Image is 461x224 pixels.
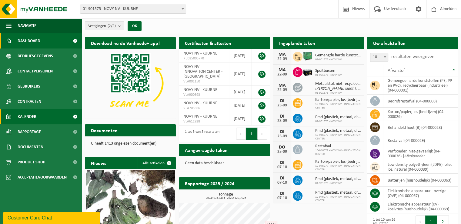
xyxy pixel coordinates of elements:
div: MA [276,83,288,88]
span: Acceptatievoorwaarden [18,170,67,185]
span: Contactpersonen [18,64,53,79]
span: Gebruikers [18,79,40,94]
h2: Certificaten & attesten [179,37,237,49]
span: 01-901575 - NOVY NV [315,120,361,123]
td: [DATE] [229,49,252,62]
div: 22-09 [276,88,288,92]
td: [DATE] [229,112,252,125]
td: karton/papier, los (bedrijven) (04-000026) [383,108,458,121]
h3: Tonnage [182,192,270,200]
i: Afvalpoeder [404,154,425,159]
span: 2024: 173,046 t - 2025: 125,762 t [182,197,270,200]
td: [DATE] [229,85,252,99]
p: Geen data beschikbaar. [185,161,264,165]
span: NOVY NV - KUURNE [183,114,217,119]
a: Bekijk rapportage [225,189,269,201]
span: Metaalstof, niet recycleerbaar [315,82,361,86]
span: Pmd (plastiek, metaal, drankkartons) (bedrijven) [315,177,361,182]
div: 25-09 [276,150,288,154]
td: batterijen (huishoudelijk) (04-000063) [383,174,458,187]
span: VLA001150 [183,79,224,84]
span: 10-946077 - NOVY NV - INNOVATION CENTER [315,149,361,156]
div: MA [276,68,288,72]
span: Pmd (plastiek, metaal, drankkartons) (bedrijven) [315,129,361,133]
td: behandeld hout (B) (04-000028) [383,121,458,134]
td: restafval (04-000029) [383,134,458,147]
img: PB-LB-0680-HPE-BK-11 [302,66,313,77]
img: PB-HB-1400-HPE-GN-01 [302,51,313,61]
span: 10-946077 - NOVY NV - INNOVATION CENTER [315,102,361,110]
span: VLA705666 [183,106,224,111]
h2: Rapportage 2025 / 2024 [179,177,240,189]
div: 07-10 [276,165,288,169]
div: MA [276,52,288,57]
span: 10-946077 - NOVY NV - INNOVATION CENTER [315,164,361,172]
div: DI [276,114,288,119]
span: 01-901575 - NOVY NV - KUURNE [80,5,186,13]
span: 10 [370,53,388,62]
span: Karton/papier, los (bedrijven) [315,98,361,102]
span: Documenten [18,139,43,155]
span: Restafval [315,144,361,149]
td: verfpoeder, niet-gevaarlijk (04-000036) | [383,147,458,160]
span: 10-946077 - NOVY NV - INNOVATION CENTER [315,195,361,202]
h2: Aangevraagde taken [179,144,234,156]
span: Gemengde harde kunststoffen (pe, pp en pvc), recycleerbaar (industrieel) [315,53,361,58]
span: 10-946077 - NOVY NV - INNOVATION CENTER [315,133,361,141]
td: [DATE] [229,62,252,85]
div: 22-09 [276,72,288,77]
span: VLA611928 [183,119,224,124]
div: 23-09 [276,119,288,123]
button: 1 [246,128,258,140]
span: 01-901575 - NOVY NV [315,182,361,185]
i: [PERSON_NAME] klant !!! telkens retour !!! [315,86,389,91]
span: Product Shop [18,155,45,170]
span: Dashboard [18,33,40,48]
h2: Download nu de Vanheede+ app! [85,37,166,49]
span: NOVY NV - INNOVATION CENTER - [GEOGRAPHIC_DATA] [183,65,222,79]
div: 22-09 [276,57,288,61]
span: 01-901575 - NOVY NV - KUURNE [80,5,186,14]
span: 10 [370,53,388,62]
button: Vestigingen(2/2) [85,21,124,30]
h2: Nieuws [85,157,112,169]
button: OK [128,21,142,31]
td: low density polyethyleen (LDPE) folie, los, naturel (04-000039) [383,160,458,174]
div: 23-09 [276,134,288,139]
span: Spuitbussen [315,69,342,73]
td: elektronische apparatuur (KV) koelvries (huishoudelijk) (04-000069) [383,200,458,213]
span: 01-901575 - NOVY NV [315,58,361,62]
span: 01-901575 - NOVY NV [315,91,361,95]
button: Next [258,128,267,140]
span: VLA900693 [183,92,224,97]
span: NOVY NV - KUURNE [183,88,217,92]
td: elektronische apparatuur - overige (OVE) (04-000067) [383,187,458,200]
span: Navigatie [18,18,36,33]
div: DI [276,191,288,196]
h2: Documenten [85,124,124,136]
count: (2/2) [108,24,116,28]
div: 23-09 [276,103,288,108]
td: gemengde harde kunststoffen (PE, PP en PVC), recycleerbaar (industrieel) (04-000001) [383,76,458,95]
div: 07-10 [276,196,288,200]
td: bedrijfsrestafval (04-000008) [383,95,458,108]
span: Karton/papier, los (bedrijven) [315,159,361,164]
span: RED25003770 [183,56,224,61]
label: resultaten weergeven [391,54,434,59]
span: Rapportage [18,124,41,139]
div: DO [276,145,288,150]
button: Previous [236,128,246,140]
span: Pmd (plastiek, metaal, drankkartons) (bedrijven) [315,115,361,120]
span: Contracten [18,94,41,109]
td: [DATE] [229,99,252,112]
div: 07-10 [276,181,288,185]
h2: Uw afvalstoffen [367,37,412,49]
span: NOVY NV - KUURNE [183,101,217,105]
div: 1 tot 5 van 5 resultaten [182,127,219,140]
iframe: chat widget [3,211,101,224]
div: DI [276,160,288,165]
p: U heeft 1413 ongelezen document(en). [91,142,170,146]
div: DI [276,99,288,103]
div: DI [276,176,288,181]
